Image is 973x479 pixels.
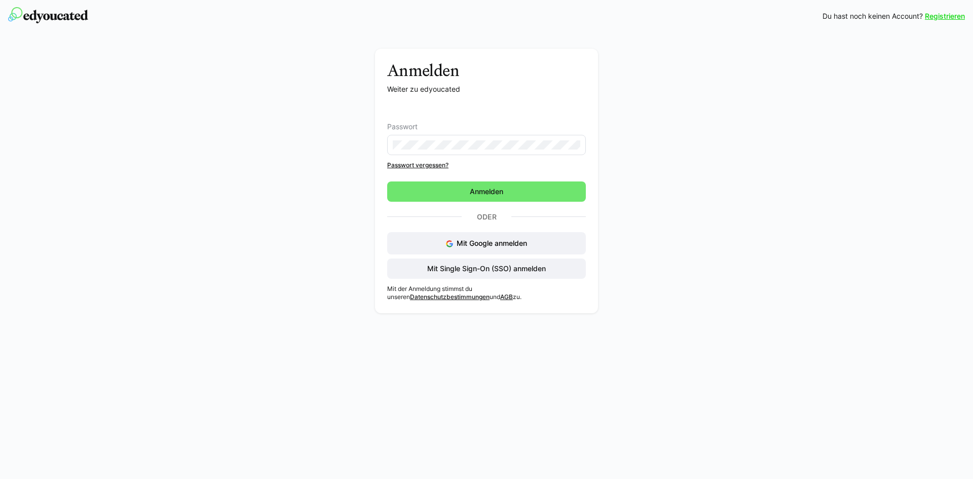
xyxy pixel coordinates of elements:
[387,259,586,279] button: Mit Single Sign-On (SSO) anmelden
[8,7,88,23] img: edyoucated
[387,61,586,80] h3: Anmelden
[387,232,586,254] button: Mit Google anmelden
[426,264,547,274] span: Mit Single Sign-On (SSO) anmelden
[387,285,586,301] p: Mit der Anmeldung stimmst du unseren und zu.
[387,161,586,169] a: Passwort vergessen?
[822,11,923,21] span: Du hast noch keinen Account?
[462,210,511,224] p: Oder
[457,239,527,247] span: Mit Google anmelden
[925,11,965,21] a: Registrieren
[387,181,586,202] button: Anmelden
[387,123,418,131] span: Passwort
[387,84,586,94] p: Weiter zu edyoucated
[468,187,505,197] span: Anmelden
[410,293,490,301] a: Datenschutzbestimmungen
[500,293,513,301] a: AGB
